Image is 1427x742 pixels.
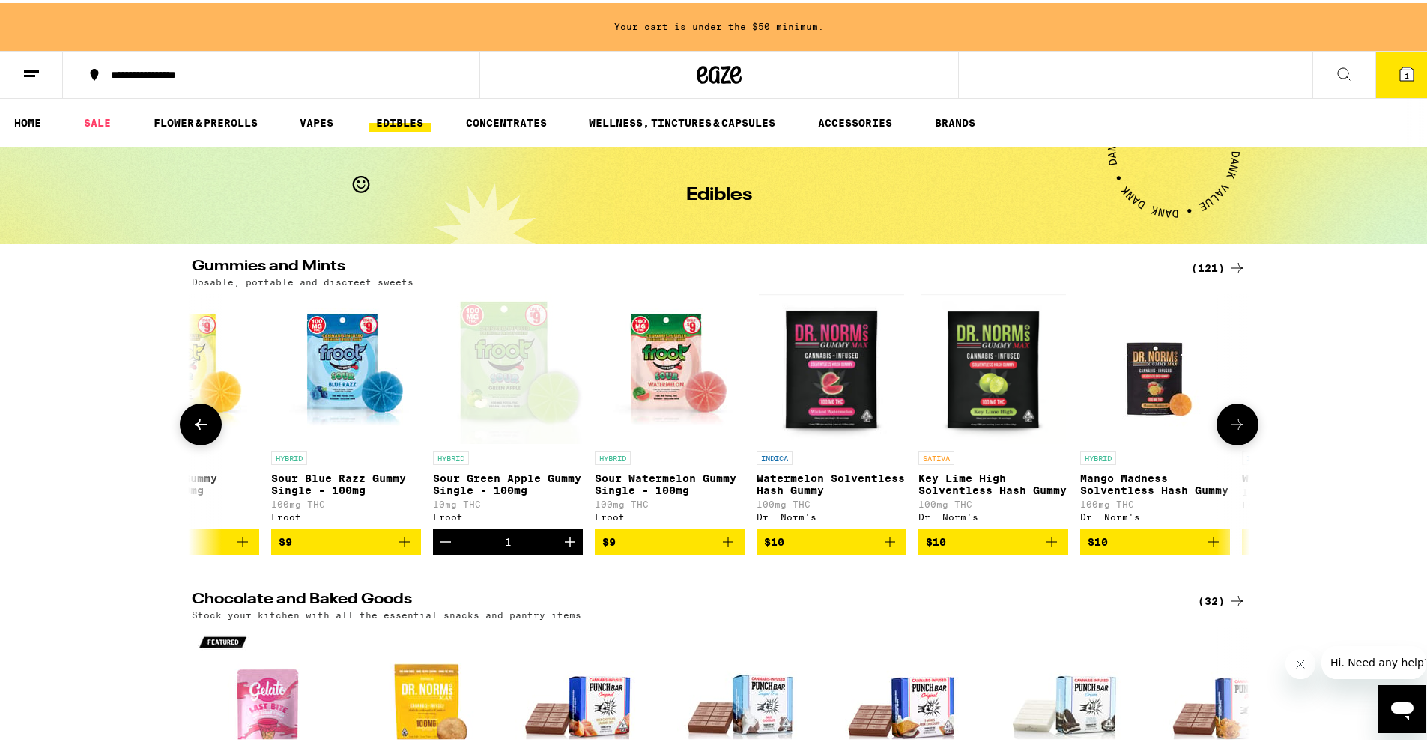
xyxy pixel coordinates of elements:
a: Open page for Key Lime High Solventless Hash Gummy from Dr. Norm's [918,291,1068,526]
p: Sour Lemon Gummy Single - 100mg [109,469,259,493]
p: Watermelon Solventless Hash Gummy [757,469,906,493]
a: Open page for Mango Madness Solventless Hash Gummy from Dr. Norm's [1080,291,1230,526]
div: 1 [505,533,512,545]
span: $10 [926,533,946,545]
div: Emerald Sky [1242,497,1392,507]
div: Froot [109,509,259,519]
a: ACCESSORIES [811,111,900,129]
p: INDICA [1242,448,1278,462]
span: $10 [1088,533,1108,545]
a: EDIBLES [369,111,431,129]
img: Dr. Norm's - Mango Madness Solventless Hash Gummy [1080,291,1230,441]
button: Add to bag [757,526,906,552]
div: Dr. Norm's [1080,509,1230,519]
a: BRANDS [927,111,983,129]
a: Open page for Sour Lemon Gummy Single - 100mg from Froot [109,291,259,526]
p: 100mg THC [918,496,1068,506]
img: Froot - Sour Lemon Gummy Single - 100mg [109,291,259,441]
p: 10mg THC [433,496,583,506]
h2: Chocolate and Baked Goods [192,589,1173,607]
p: HYBRID [595,448,631,462]
iframe: Message from company [1321,643,1426,676]
p: HYBRID [271,448,307,462]
span: 1 [1405,68,1409,77]
img: Froot - Sour Watermelon Gummy Single - 100mg [595,291,745,441]
p: Wild Berry Gummies [1242,469,1392,481]
p: HYBRID [1080,448,1116,462]
iframe: Close message [1285,646,1315,676]
p: 100mg THC [1080,496,1230,506]
a: Open page for Watermelon Solventless Hash Gummy from Dr. Norm's [757,291,906,526]
a: (32) [1198,589,1246,607]
p: INDICA [757,448,793,462]
img: Dr. Norm's - Watermelon Solventless Hash Gummy [759,291,903,441]
img: Emerald Sky - Wild Berry Gummies [1242,291,1392,441]
button: Add to bag [271,526,421,552]
p: Stock your kitchen with all the essential snacks and pantry items. [192,607,587,617]
button: Add to bag [109,526,259,552]
button: Add to bag [918,526,1068,552]
h2: Gummies and Mints [192,256,1173,274]
a: (121) [1191,256,1246,274]
p: SATIVA [918,448,954,462]
a: Open page for Sour Green Apple Gummy Single - 100mg from Froot [433,291,583,526]
a: Open page for Wild Berry Gummies from Emerald Sky [1242,291,1392,526]
p: HYBRID [433,448,469,462]
p: 100mg THC [271,496,421,506]
p: 100mg THC [1242,484,1392,494]
div: Froot [595,509,745,519]
div: Dr. Norm's [757,509,906,519]
h1: Edibles [686,183,752,201]
span: $9 [602,533,616,545]
div: Froot [433,509,583,519]
span: $10 [1249,533,1270,545]
p: Sour Blue Razz Gummy Single - 100mg [271,469,421,493]
a: Open page for Sour Blue Razz Gummy Single - 100mg from Froot [271,291,421,526]
img: Dr. Norm's - Key Lime High Solventless Hash Gummy [921,291,1065,441]
span: Hi. Need any help? [9,10,108,22]
button: Increment [557,526,583,552]
a: WELLNESS, TINCTURES & CAPSULES [581,111,783,129]
span: $9 [279,533,292,545]
a: VAPES [292,111,341,129]
span: $10 [764,533,784,545]
div: Froot [271,509,421,519]
a: HOME [7,111,49,129]
p: Mango Madness Solventless Hash Gummy [1080,469,1230,493]
button: Add to bag [595,526,745,552]
div: Dr. Norm's [918,509,1068,519]
p: Key Lime High Solventless Hash Gummy [918,469,1068,493]
a: FLOWER & PREROLLS [146,111,265,129]
a: SALE [76,111,118,129]
p: 100mg THC [595,496,745,506]
a: CONCENTRATES [458,111,554,129]
button: Decrement [433,526,458,552]
img: Froot - Sour Blue Razz Gummy Single - 100mg [271,291,421,441]
p: Sour Watermelon Gummy Single - 100mg [595,469,745,493]
p: 100mg THC [757,496,906,506]
button: Add to bag [1080,526,1230,552]
button: Add to bag [1242,526,1392,552]
p: Sour Green Apple Gummy Single - 100mg [433,469,583,493]
p: 100mg THC [109,496,259,506]
p: Dosable, portable and discreet sweets. [192,274,419,284]
iframe: Button to launch messaging window [1378,682,1426,730]
a: Open page for Sour Watermelon Gummy Single - 100mg from Froot [595,291,745,526]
